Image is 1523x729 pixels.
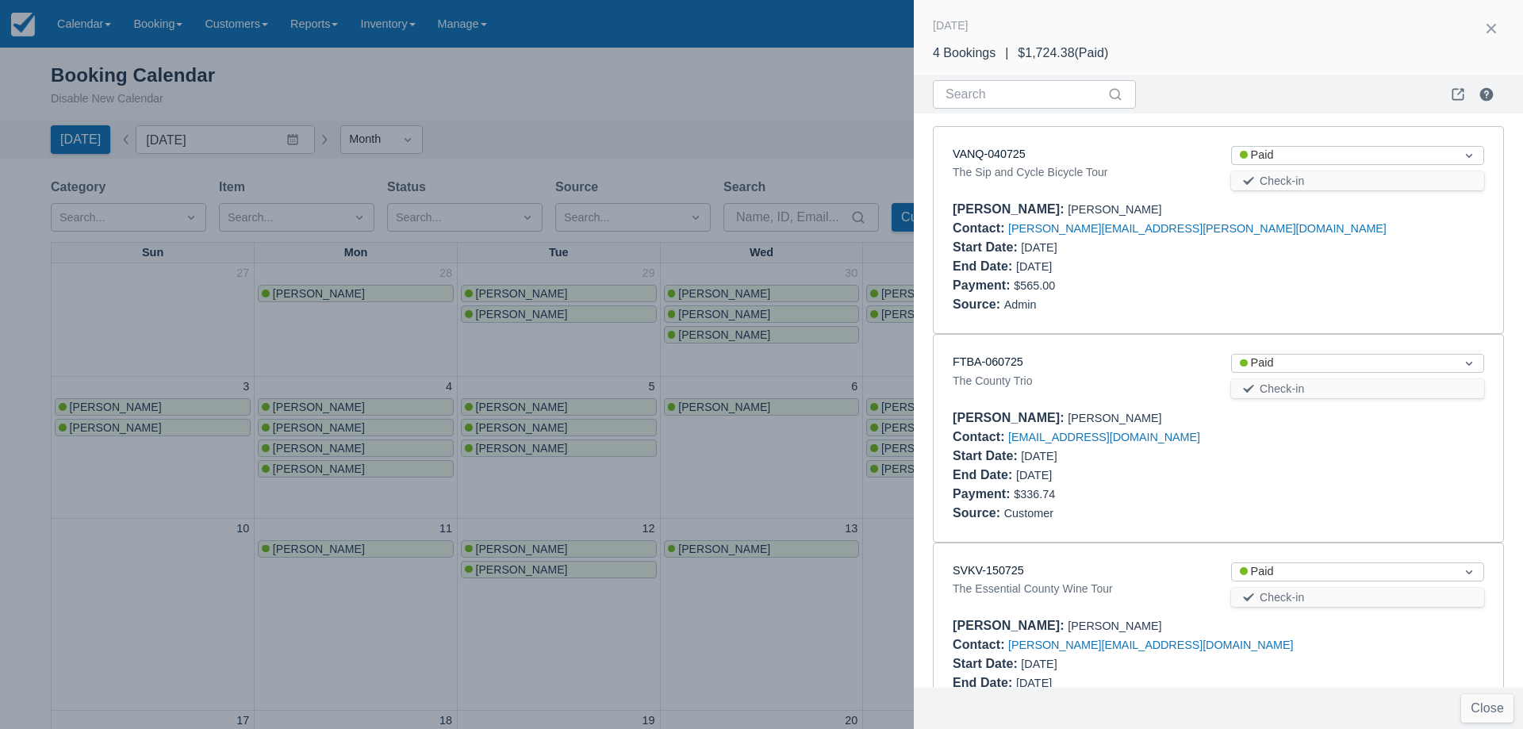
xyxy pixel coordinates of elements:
[953,616,1484,635] div: [PERSON_NAME]
[953,411,1068,424] div: [PERSON_NAME] :
[933,16,969,35] div: [DATE]
[953,485,1484,504] div: $336.74
[953,449,1021,462] div: Start Date :
[1231,379,1484,398] button: Check-in
[1461,564,1477,580] span: Dropdown icon
[953,504,1484,523] div: Customer
[953,468,1016,482] div: End Date :
[1240,147,1447,164] div: Paid
[953,278,1014,292] div: Payment :
[953,654,1206,673] div: [DATE]
[953,619,1068,632] div: [PERSON_NAME] :
[953,297,1004,311] div: Source :
[953,487,1014,501] div: Payment :
[953,221,1008,235] div: Contact :
[953,506,1004,520] div: Source :
[1008,639,1293,651] a: [PERSON_NAME][EMAIL_ADDRESS][DOMAIN_NAME]
[953,579,1206,598] div: The Essential County Wine Tour
[1018,44,1108,63] div: $1,724.38 ( Paid )
[1461,148,1477,163] span: Dropdown icon
[953,430,1008,443] div: Contact :
[953,371,1206,390] div: The County Trio
[953,259,1016,273] div: End Date :
[953,240,1021,254] div: Start Date :
[1461,694,1513,723] button: Close
[953,295,1484,314] div: Admin
[1240,563,1447,581] div: Paid
[1461,355,1477,371] span: Dropdown icon
[953,163,1206,182] div: The Sip and Cycle Bicycle Tour
[953,276,1484,295] div: $565.00
[946,80,1104,109] input: Search
[953,148,1026,160] a: VANQ-040725
[953,657,1021,670] div: Start Date :
[953,447,1206,466] div: [DATE]
[953,673,1206,693] div: [DATE]
[953,200,1484,219] div: [PERSON_NAME]
[953,202,1068,216] div: [PERSON_NAME] :
[953,564,1024,577] a: SVKV-150725
[1008,431,1200,443] a: [EMAIL_ADDRESS][DOMAIN_NAME]
[933,44,996,63] div: 4 Bookings
[953,409,1484,428] div: [PERSON_NAME]
[953,638,1008,651] div: Contact :
[1231,171,1484,190] button: Check-in
[953,238,1206,257] div: [DATE]
[953,257,1206,276] div: [DATE]
[953,466,1206,485] div: [DATE]
[953,676,1016,689] div: End Date :
[1240,355,1447,372] div: Paid
[1008,222,1387,235] a: [PERSON_NAME][EMAIL_ADDRESS][PERSON_NAME][DOMAIN_NAME]
[1231,588,1484,607] button: Check-in
[996,44,1018,63] div: |
[953,355,1023,368] a: FTBA-060725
